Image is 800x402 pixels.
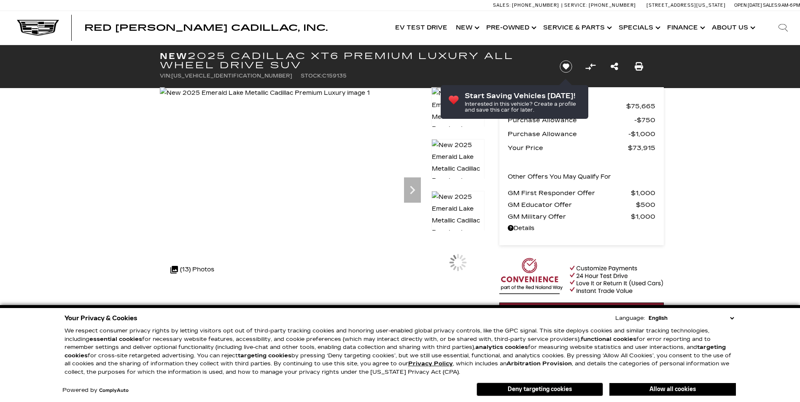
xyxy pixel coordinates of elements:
div: Next [404,177,421,203]
span: Your Price [508,142,628,154]
span: GM Military Offer [508,211,631,222]
button: Compare vehicle [584,60,597,73]
span: $75,665 [626,100,655,112]
span: Your Privacy & Cookies [65,312,137,324]
a: Purchase Allowance $750 [508,114,655,126]
span: $1,000 [631,211,655,222]
span: $73,915 [628,142,655,154]
span: VIN: [160,73,171,79]
span: GM First Responder Offer [508,187,631,199]
a: New [452,11,482,45]
strong: targeting cookies [238,352,291,359]
span: Service: [564,3,587,8]
span: Purchase Allowance [508,128,628,140]
a: MSRP $75,665 [508,100,655,112]
a: Your Price $73,915 [508,142,655,154]
span: $1,000 [631,187,655,199]
button: Deny targeting cookies [477,383,603,396]
span: Open [DATE] [734,3,762,8]
a: GM First Responder Offer $1,000 [508,187,655,199]
div: Powered by [62,388,129,393]
img: New 2025 Emerald Lake Metallic Cadillac Premium Luxury image 3 [431,191,485,251]
a: Purchase Allowance $1,000 [508,128,655,140]
span: $1,000 [628,128,655,140]
span: C159135 [322,73,347,79]
a: Service & Parts [539,11,614,45]
span: [PHONE_NUMBER] [589,3,636,8]
span: Red [PERSON_NAME] Cadillac, Inc. [84,23,328,33]
button: Allow all cookies [609,383,736,396]
strong: targeting cookies [65,344,726,359]
button: Save vehicle [557,60,575,73]
a: About Us [708,11,758,45]
a: Finance [663,11,708,45]
div: Language: [615,316,645,321]
a: Print this New 2025 Cadillac XT6 Premium Luxury All Wheel Drive SUV [635,61,643,72]
span: $750 [634,114,655,126]
span: Sales: [763,3,778,8]
p: Other Offers You May Qualify For [508,171,611,183]
p: We respect consumer privacy rights by letting visitors opt out of third-party tracking cookies an... [65,327,736,376]
a: Start Your Deal [499,303,664,325]
img: New 2025 Emerald Lake Metallic Cadillac Premium Luxury image 1 [431,87,485,147]
a: Service: [PHONE_NUMBER] [561,3,638,8]
a: Red [PERSON_NAME] Cadillac, Inc. [84,24,328,32]
span: $500 [636,199,655,211]
a: Details [508,222,655,234]
span: GM Educator Offer [508,199,636,211]
strong: analytics cookies [475,344,528,351]
div: (13) Photos [166,260,218,280]
span: Stock: [301,73,322,79]
span: [US_VEHICLE_IDENTIFICATION_NUMBER] [171,73,292,79]
span: Sales: [493,3,511,8]
strong: New [160,51,188,61]
a: GM Educator Offer $500 [508,199,655,211]
strong: Arbitration Provision [506,360,572,367]
a: GM Military Offer $1,000 [508,211,655,222]
h1: 2025 Cadillac XT6 Premium Luxury All Wheel Drive SUV [160,51,546,70]
span: [PHONE_NUMBER] [512,3,559,8]
strong: essential cookies [89,336,142,343]
img: New 2025 Emerald Lake Metallic Cadillac Premium Luxury image 2 [431,139,485,199]
a: Pre-Owned [482,11,539,45]
a: [STREET_ADDRESS][US_STATE] [646,3,726,8]
a: Sales: [PHONE_NUMBER] [493,3,561,8]
a: EV Test Drive [391,11,452,45]
img: New 2025 Emerald Lake Metallic Cadillac Premium Luxury image 1 [160,87,370,99]
select: Language Select [646,314,736,322]
span: 9 AM-6 PM [778,3,800,8]
a: Share this New 2025 Cadillac XT6 Premium Luxury All Wheel Drive SUV [611,61,618,72]
span: MSRP [508,100,626,112]
img: Cadillac Dark Logo with Cadillac White Text [17,20,59,36]
a: Privacy Policy [408,360,453,367]
a: Specials [614,11,663,45]
span: Purchase Allowance [508,114,634,126]
strong: functional cookies [581,336,636,343]
a: ComplyAuto [99,388,129,393]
